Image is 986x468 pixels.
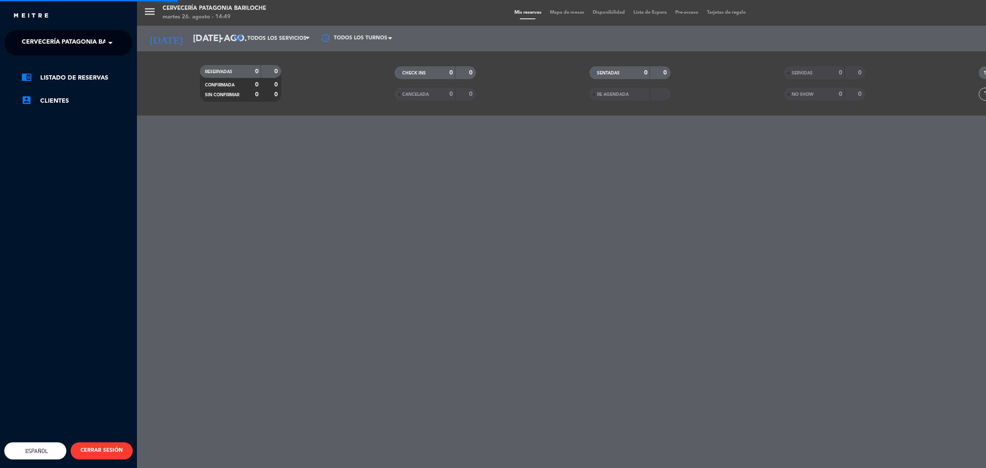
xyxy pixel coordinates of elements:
span: Cervecería Patagonia Bariloche [22,34,134,52]
i: chrome_reader_mode [21,72,32,82]
button: CERRAR SESIÓN [71,442,133,459]
a: account_boxClientes [21,96,133,106]
img: MEITRE [13,13,49,19]
a: chrome_reader_modeListado de Reservas [21,73,133,83]
span: Español [23,448,48,454]
i: account_box [21,95,32,105]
